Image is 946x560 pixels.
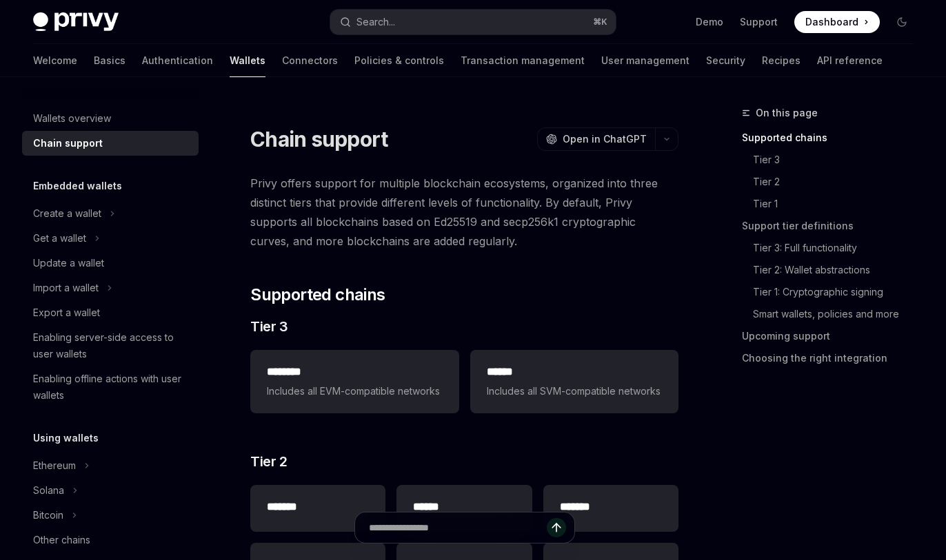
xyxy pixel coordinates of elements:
[753,281,924,303] a: Tier 1: Cryptographic signing
[230,44,265,77] a: Wallets
[22,251,199,276] a: Update a wallet
[356,14,395,30] div: Search...
[250,174,678,251] span: Privy offers support for multiple blockchain ecosystems, organized into three distinct tiers that...
[742,127,924,149] a: Supported chains
[753,149,924,171] a: Tier 3
[487,383,662,400] span: Includes all SVM-compatible networks
[250,317,288,336] span: Tier 3
[22,325,199,366] a: Enabling server-side access to user wallets
[742,215,924,237] a: Support tier definitions
[740,15,778,29] a: Support
[354,44,444,77] a: Policies & controls
[22,528,199,552] a: Other chains
[753,237,924,259] a: Tier 3: Full functionality
[742,347,924,369] a: Choosing the right integration
[753,303,924,325] a: Smart wallets, policies and more
[33,482,64,499] div: Solana
[742,325,924,347] a: Upcoming support
[22,106,199,131] a: Wallets overview
[753,171,924,193] a: Tier 2
[891,11,913,33] button: Toggle dark mode
[753,259,924,281] a: Tier 2: Wallet abstractions
[33,135,103,152] div: Chain support
[22,131,199,156] a: Chain support
[753,193,924,215] a: Tier 1
[601,44,690,77] a: User management
[33,280,99,296] div: Import a wallet
[330,10,616,34] button: Search...⌘K
[563,132,647,146] span: Open in ChatGPT
[33,205,101,222] div: Create a wallet
[33,457,76,474] div: Ethereum
[33,532,90,548] div: Other chains
[33,304,100,321] div: Export a wallet
[817,44,883,77] a: API reference
[250,127,388,152] h1: Chain support
[22,300,199,325] a: Export a wallet
[282,44,338,77] a: Connectors
[33,44,77,77] a: Welcome
[33,230,86,247] div: Get a wallet
[250,350,459,413] a: **** ***Includes all EVM-compatible networks
[706,44,745,77] a: Security
[94,44,125,77] a: Basics
[461,44,585,77] a: Transaction management
[762,44,801,77] a: Recipes
[33,255,104,271] div: Update a wallet
[547,518,566,537] button: Send message
[794,11,880,33] a: Dashboard
[33,430,99,446] h5: Using wallets
[805,15,858,29] span: Dashboard
[250,452,287,471] span: Tier 2
[593,17,607,28] span: ⌘ K
[33,371,190,404] div: Enabling offline actions with user wallets
[696,15,723,29] a: Demo
[142,44,213,77] a: Authentication
[267,383,442,400] span: Includes all EVM-compatible networks
[250,284,385,306] span: Supported chains
[33,110,111,127] div: Wallets overview
[537,127,655,151] button: Open in ChatGPT
[33,178,122,194] h5: Embedded wallets
[756,105,818,121] span: On this page
[22,366,199,408] a: Enabling offline actions with user wallets
[33,507,63,523] div: Bitcoin
[33,329,190,362] div: Enabling server-side access to user wallets
[33,12,119,32] img: dark logo
[470,350,678,413] a: **** *Includes all SVM-compatible networks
